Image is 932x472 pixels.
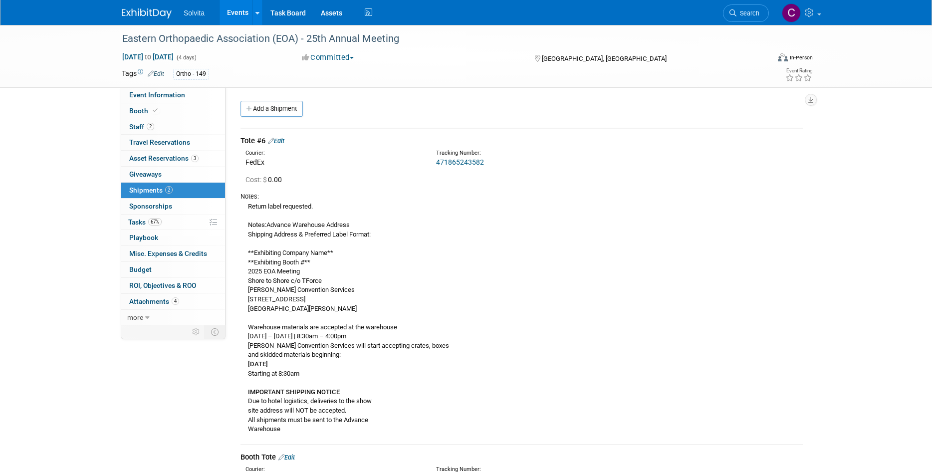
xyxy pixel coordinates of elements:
[782,3,801,22] img: Cindy Miller
[205,325,226,338] td: Toggle Event Tabs
[121,215,225,230] a: Tasks67%
[240,452,803,463] div: Booth Tote
[778,53,788,61] img: Format-Inperson.png
[121,167,225,182] a: Giveaways
[245,176,286,184] span: 0.00
[122,52,174,61] span: [DATE] [DATE]
[121,199,225,214] a: Sponsorships
[121,119,225,135] a: Staff2
[173,69,209,79] div: Ortho - 149
[736,9,759,17] span: Search
[188,325,205,338] td: Personalize Event Tab Strip
[436,158,484,166] a: 471865243582
[129,202,172,210] span: Sponsorships
[153,108,158,113] i: Booth reservation complete
[147,123,154,130] span: 2
[165,186,173,194] span: 2
[121,151,225,166] a: Asset Reservations3
[122,8,172,18] img: ExhibitDay
[121,87,225,103] a: Event Information
[298,52,358,63] button: Committed
[129,107,160,115] span: Booth
[248,388,340,396] b: IMPORTANT SHIPPING NOTICE
[785,68,812,73] div: Event Rating
[248,360,268,368] b: [DATE]
[278,454,295,461] a: Edit
[121,262,225,277] a: Budget
[240,201,803,434] div: Return label requested. Notes:Advance Warehouse Address Shipping Address & Preferred Label Format...
[436,149,660,157] div: Tracking Number:
[129,154,199,162] span: Asset Reservations
[121,230,225,245] a: Playbook
[268,137,284,145] a: Edit
[723,4,769,22] a: Search
[121,278,225,293] a: ROI, Objectives & ROO
[129,170,162,178] span: Giveaways
[122,68,164,80] td: Tags
[121,183,225,198] a: Shipments2
[710,52,813,67] div: Event Format
[789,54,813,61] div: In-Person
[143,53,153,61] span: to
[121,294,225,309] a: Attachments4
[245,157,421,167] div: FedEx
[121,135,225,150] a: Travel Reservations
[148,70,164,77] a: Edit
[240,101,303,117] a: Add a Shipment
[184,9,205,17] span: Solvita
[119,30,754,48] div: Eastern Orthopaedic Association (EOA) - 25th Annual Meeting
[191,155,199,162] span: 3
[128,218,162,226] span: Tasks
[129,123,154,131] span: Staff
[172,297,179,305] span: 4
[148,218,162,226] span: 67%
[121,310,225,325] a: more
[129,265,152,273] span: Budget
[542,55,667,62] span: [GEOGRAPHIC_DATA], [GEOGRAPHIC_DATA]
[129,234,158,241] span: Playbook
[129,91,185,99] span: Event Information
[121,246,225,261] a: Misc. Expenses & Credits
[245,176,268,184] span: Cost: $
[127,313,143,321] span: more
[240,136,803,146] div: Tote #6
[129,297,179,305] span: Attachments
[245,149,421,157] div: Courier:
[129,138,190,146] span: Travel Reservations
[129,281,196,289] span: ROI, Objectives & ROO
[121,103,225,119] a: Booth
[129,186,173,194] span: Shipments
[129,249,207,257] span: Misc. Expenses & Credits
[176,54,197,61] span: (4 days)
[240,192,803,201] div: Notes:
